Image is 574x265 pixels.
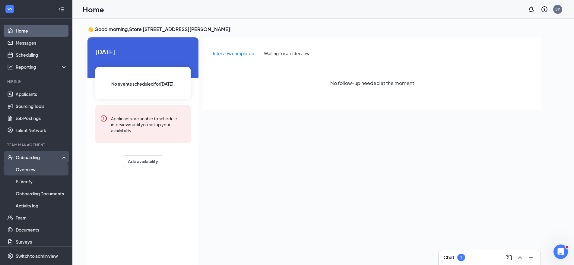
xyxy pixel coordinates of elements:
div: SP [555,7,560,12]
svg: Analysis [7,64,13,70]
svg: Error [100,115,107,122]
button: Add availability [123,155,163,167]
a: Job Postings [16,112,67,124]
svg: ComposeMessage [506,254,513,261]
div: Reporting [16,64,68,70]
div: 1 [460,255,462,260]
span: No events scheduled for [DATE] . [111,80,175,87]
div: Switch to admin view [16,253,58,259]
a: Documents [16,224,67,236]
span: No follow-up needed at the moment [330,79,414,87]
div: Team Management [7,142,66,147]
a: Sourcing Tools [16,100,67,112]
a: Surveys [16,236,67,248]
a: Team [16,212,67,224]
button: ChevronUp [515,253,525,262]
a: Overview [16,163,67,175]
div: Hiring [7,79,66,84]
a: Activity log [16,200,67,212]
h3: Chat [443,254,454,261]
a: Applicants [16,88,67,100]
svg: UserCheck [7,154,13,160]
span: [DATE] [95,47,191,56]
svg: Notifications [528,6,535,13]
a: Onboarding Documents [16,188,67,200]
svg: Settings [7,253,13,259]
svg: Minimize [527,254,534,261]
button: ComposeMessage [504,253,514,262]
div: Applicants are unable to schedule interviews until you set up your availability. [111,115,186,134]
a: Talent Network [16,124,67,136]
div: Waiting for an interview [264,50,309,57]
a: Home [16,25,67,37]
svg: QuestionInfo [541,6,548,13]
svg: Collapse [58,6,64,12]
div: Onboarding [16,154,62,160]
svg: ChevronUp [516,254,524,261]
a: Scheduling [16,49,67,61]
h3: 👋 Good morning, Store [STREET_ADDRESS][PERSON_NAME] ! [87,26,541,33]
div: Interview completed [213,50,254,57]
iframe: Intercom live chat [553,244,568,259]
a: Messages [16,37,67,49]
svg: WorkstreamLogo [7,6,13,12]
a: E-Verify [16,175,67,188]
button: Minimize [526,253,536,262]
h1: Home [83,4,104,14]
